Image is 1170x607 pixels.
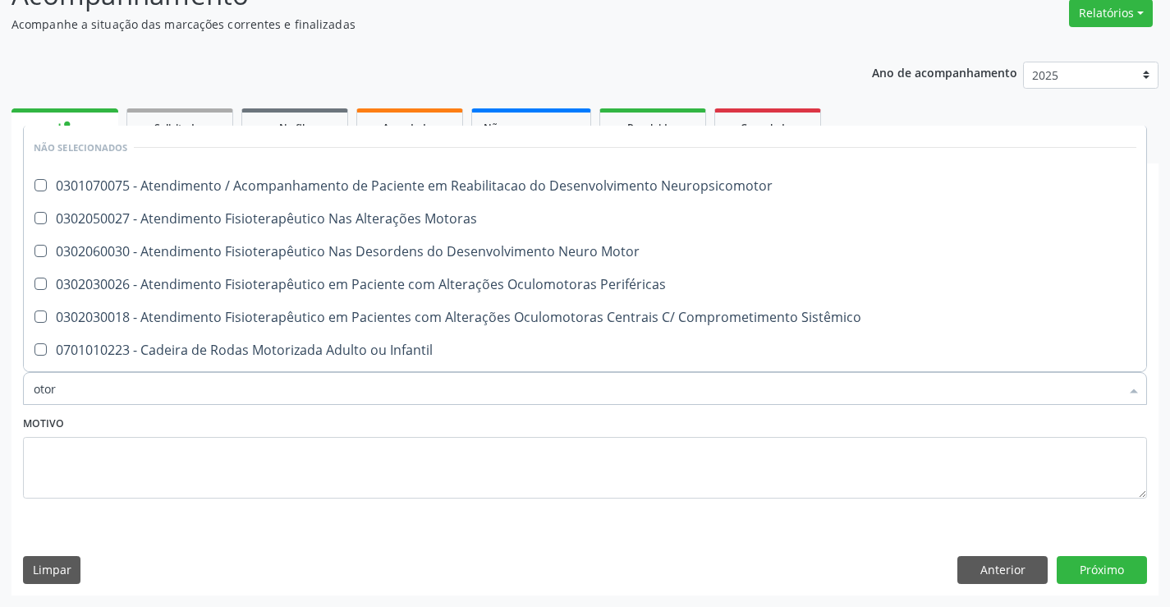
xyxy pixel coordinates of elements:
[279,121,310,135] span: Na fila
[34,179,1136,192] div: 0301070075 - Atendimento / Acompanhamento de Paciente em Reabilitacao do Desenvolvimento Neuropsi...
[383,121,437,135] span: Agendados
[627,121,678,135] span: Resolvidos
[23,412,64,437] label: Motivo
[11,16,814,33] p: Acompanhe a situação das marcações correntes e finalizadas
[154,121,205,135] span: Solicitados
[741,121,796,135] span: Cancelados
[56,118,74,136] div: person_add
[34,212,1136,225] div: 0302050027 - Atendimento Fisioterapêutico Nas Alterações Motoras
[957,556,1048,584] button: Anterior
[34,278,1136,291] div: 0302030026 - Atendimento Fisioterapêutico em Paciente com Alterações Oculomotoras Periféricas
[872,62,1017,82] p: Ano de acompanhamento
[484,121,579,135] span: Não compareceram
[1057,556,1147,584] button: Próximo
[34,372,1120,405] input: Buscar por procedimentos
[34,343,1136,356] div: 0701010223 - Cadeira de Rodas Motorizada Adulto ou Infantil
[34,245,1136,258] div: 0302060030 - Atendimento Fisioterapêutico Nas Desordens do Desenvolvimento Neuro Motor
[34,310,1136,324] div: 0302030018 - Atendimento Fisioterapêutico em Pacientes com Alterações Oculomotoras Centrais C/ Co...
